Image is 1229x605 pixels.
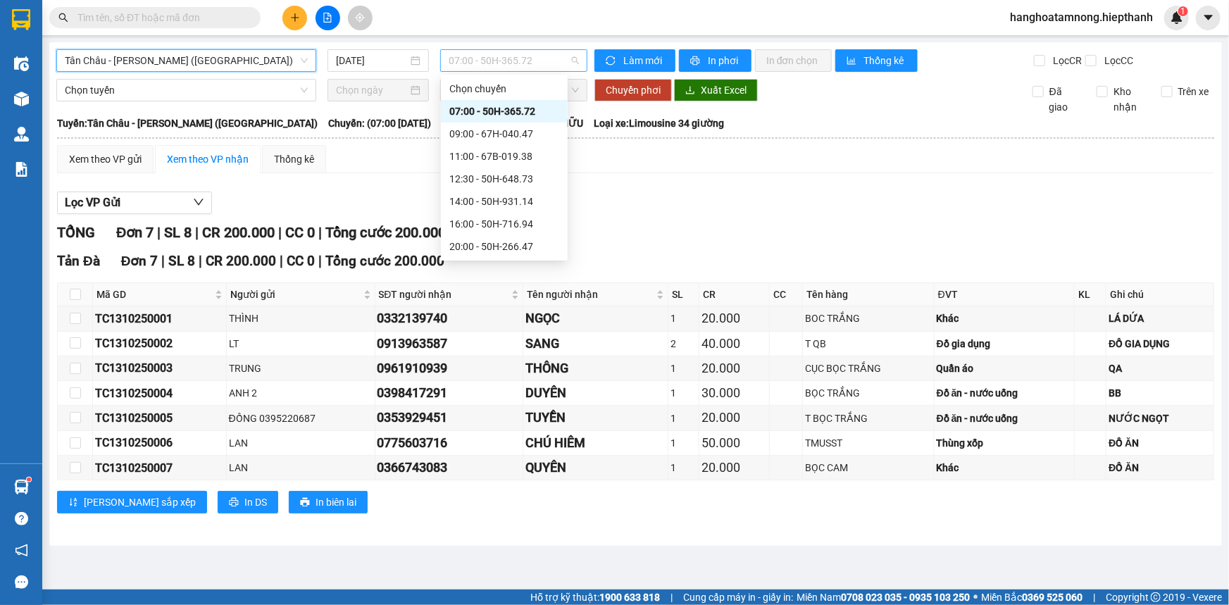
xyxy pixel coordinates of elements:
span: [PERSON_NAME] sắp xếp [84,494,196,510]
span: Tên người nhận [527,287,654,302]
button: printerIn phơi [679,49,751,72]
span: Tân Châu - Hồ Chí Minh (Giường) [65,50,308,71]
td: SANG [523,332,668,356]
span: sync [606,56,618,67]
span: Miền Nam [797,590,970,605]
div: BỌC TRẮNG [805,385,931,401]
div: 1 [670,361,697,376]
td: 0332139740 [375,306,524,331]
span: | [195,224,199,241]
span: plus [290,13,300,23]
div: T QB [805,336,931,351]
div: QUYÊN [525,458,666,478]
strong: 1900 633 818 [599,592,660,603]
div: Đồ gia dụng [937,336,1072,351]
div: Quần áo [937,361,1072,376]
div: 20.000 [701,458,767,478]
span: message [15,575,28,589]
img: logo-vxr [12,9,30,30]
strong: 0369 525 060 [1022,592,1083,603]
span: search [58,13,68,23]
div: 50.000 [701,433,767,453]
div: 20.000 [701,358,767,378]
button: Chuyển phơi [594,79,672,101]
span: printer [300,497,310,509]
td: 0353929451 [375,406,524,430]
span: | [670,590,673,605]
td: TC1310250006 [93,431,227,456]
span: CR 200.000 [202,224,275,241]
div: Khác [937,311,1072,326]
span: In DS [244,494,267,510]
img: warehouse-icon [14,92,29,106]
th: KL [1075,283,1106,306]
div: TC1310250004 [95,385,224,402]
div: 20.000 [701,308,767,328]
span: Đã giao [1044,84,1086,115]
span: Thống kê [864,53,906,68]
div: 40.000 [701,334,767,354]
span: Đơn 7 [121,253,158,269]
div: TC1310250003 [95,359,224,377]
div: 07:00 - 50H-365.72 [449,104,559,119]
span: In biên lai [316,494,356,510]
button: bar-chartThống kê [835,49,918,72]
span: | [157,224,161,241]
span: hanghoatamnong.hiepthanh [999,8,1164,26]
img: solution-icon [14,162,29,177]
div: THÔNG [525,358,666,378]
div: 14:00 - 50H-931.14 [449,194,559,209]
span: Trên xe [1173,84,1215,99]
span: | [318,253,322,269]
td: 0775603716 [375,431,524,456]
div: T BỌC TRẮNG [805,411,931,426]
span: file-add [323,13,332,23]
span: printer [229,497,239,509]
button: sort-ascending[PERSON_NAME] sắp xếp [57,491,207,513]
th: Ghi chú [1106,283,1214,306]
div: TC1310250007 [95,459,224,477]
th: SL [668,283,699,306]
span: copyright [1151,592,1161,602]
sup: 1 [1178,6,1188,16]
td: 0913963587 [375,332,524,356]
div: Chọn chuyến [449,81,559,96]
span: CC 0 [285,224,315,241]
div: 11:00 - 67B-019.38 [449,149,559,164]
span: Mã GD [96,287,212,302]
span: Đơn 7 [116,224,154,241]
button: In đơn chọn [755,49,832,72]
img: icon-new-feature [1171,11,1183,24]
span: Chuyến: (07:00 [DATE]) [328,116,431,131]
span: Tổng cước 200.000 [325,224,446,241]
div: 09:00 - 67H-040.47 [449,126,559,142]
span: question-circle [15,512,28,525]
div: BỌC CAM [805,460,931,475]
div: ĐỒ ĂN [1109,435,1211,451]
div: QA [1109,361,1211,376]
span: Lọc VP Gửi [65,194,120,211]
div: ANH 2 [229,385,373,401]
sup: 1 [27,478,31,482]
div: Thống kê [274,151,314,167]
span: Lọc CC [1099,53,1135,68]
div: THÌNH [229,311,373,326]
span: | [1093,590,1095,605]
td: TC1310250007 [93,456,227,480]
b: Tuyến: Tân Châu - [PERSON_NAME] ([GEOGRAPHIC_DATA]) [57,118,318,129]
td: NGỌC [523,306,668,331]
div: TC1310250002 [95,335,224,352]
div: 0332139740 [378,308,521,328]
div: BB [1109,385,1211,401]
div: ĐỒ ĂN [1109,460,1211,475]
div: 0913963587 [378,334,521,354]
div: NƯỚC NGỌT [1109,411,1211,426]
button: file-add [316,6,340,30]
td: 0366743083 [375,456,524,480]
th: Tên hàng [803,283,934,306]
div: TC1310250005 [95,409,224,427]
button: printerIn biên lai [289,491,368,513]
input: Tìm tên, số ĐT hoặc mã đơn [77,10,244,25]
span: SL 8 [168,253,195,269]
span: SĐT người nhận [379,287,509,302]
